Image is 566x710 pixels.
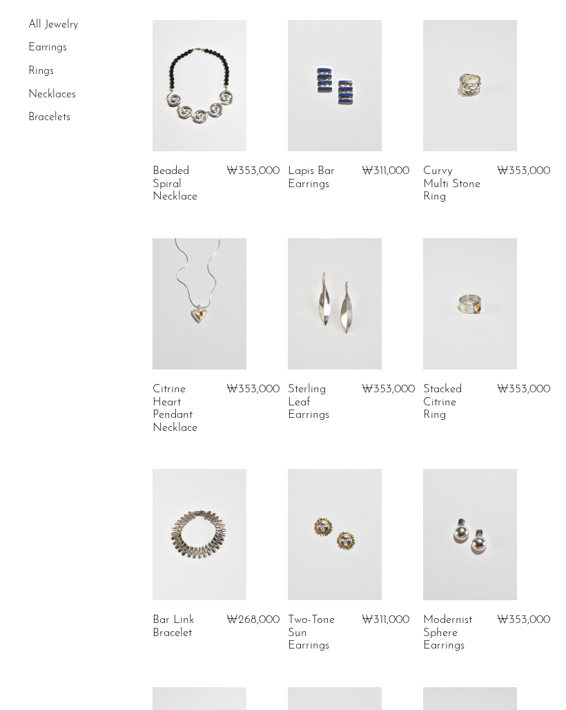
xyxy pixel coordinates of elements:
span: ₩353,000 [497,383,550,395]
span: ₩353,000 [497,165,550,177]
span: ₩311,000 [362,165,409,177]
span: ₩268,000 [226,614,280,626]
a: Citrine Heart Pendant Necklace [153,383,210,434]
a: Curvy Multi Stone Ring [423,165,480,203]
a: Two-Tone Sun Earrings [288,614,345,652]
a: Modernist Sphere Earrings [423,614,480,652]
span: ₩353,000 [226,383,280,395]
span: ₩353,000 [497,614,550,626]
a: Sterling Leaf Earrings [288,383,345,421]
a: Beaded Spiral Necklace [153,165,210,203]
a: Rings [28,66,54,77]
span: ₩353,000 [226,165,280,177]
a: Stacked Citrine Ring [423,383,480,421]
a: All Jewelry [28,19,78,30]
a: Lapis Bar Earrings [288,165,345,191]
span: ₩311,000 [362,614,409,626]
span: ₩353,000 [362,383,415,395]
a: Necklaces [28,89,76,100]
a: Bar Link Bracelet [153,614,210,640]
a: Bracelets [28,112,70,123]
a: Earrings [28,43,67,54]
